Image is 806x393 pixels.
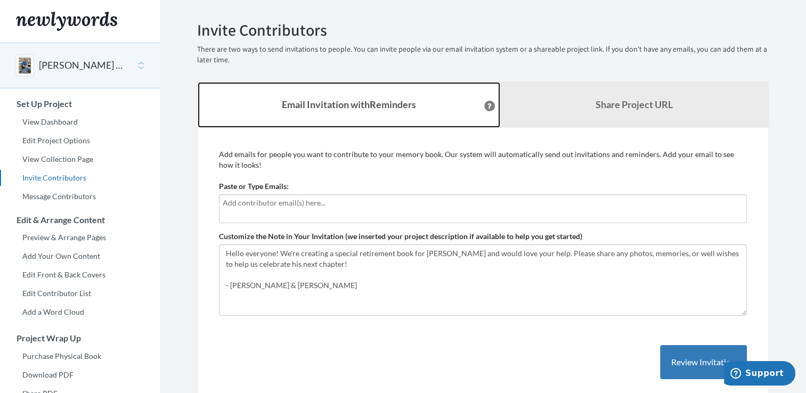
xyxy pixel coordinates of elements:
[197,44,769,65] p: There are two ways to send invitations to people. You can invite people via our email invitation ...
[219,244,747,316] textarea: Hello everyone! We're creating a special retirement book for [PERSON_NAME] and would love your he...
[1,333,160,343] h3: Project Wrap Up
[1,99,160,109] h3: Set Up Project
[1,215,160,225] h3: Edit & Arrange Content
[724,361,795,388] iframe: Opens a widget where you can chat to one of our agents
[219,149,747,170] p: Add emails for people you want to contribute to your memory book. Our system will automatically s...
[223,197,743,209] input: Add contributor email(s) here...
[197,21,769,39] h2: Invite Contributors
[282,99,416,110] strong: Email Invitation with Reminders
[219,181,289,192] label: Paste or Type Emails:
[39,59,125,72] button: [PERSON_NAME] Retirement
[219,231,582,242] label: Customize the Note in Your Invitation (we inserted your project description if available to help ...
[16,12,117,31] img: Newlywords logo
[660,345,747,380] button: Review Invitation
[596,99,673,110] b: Share Project URL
